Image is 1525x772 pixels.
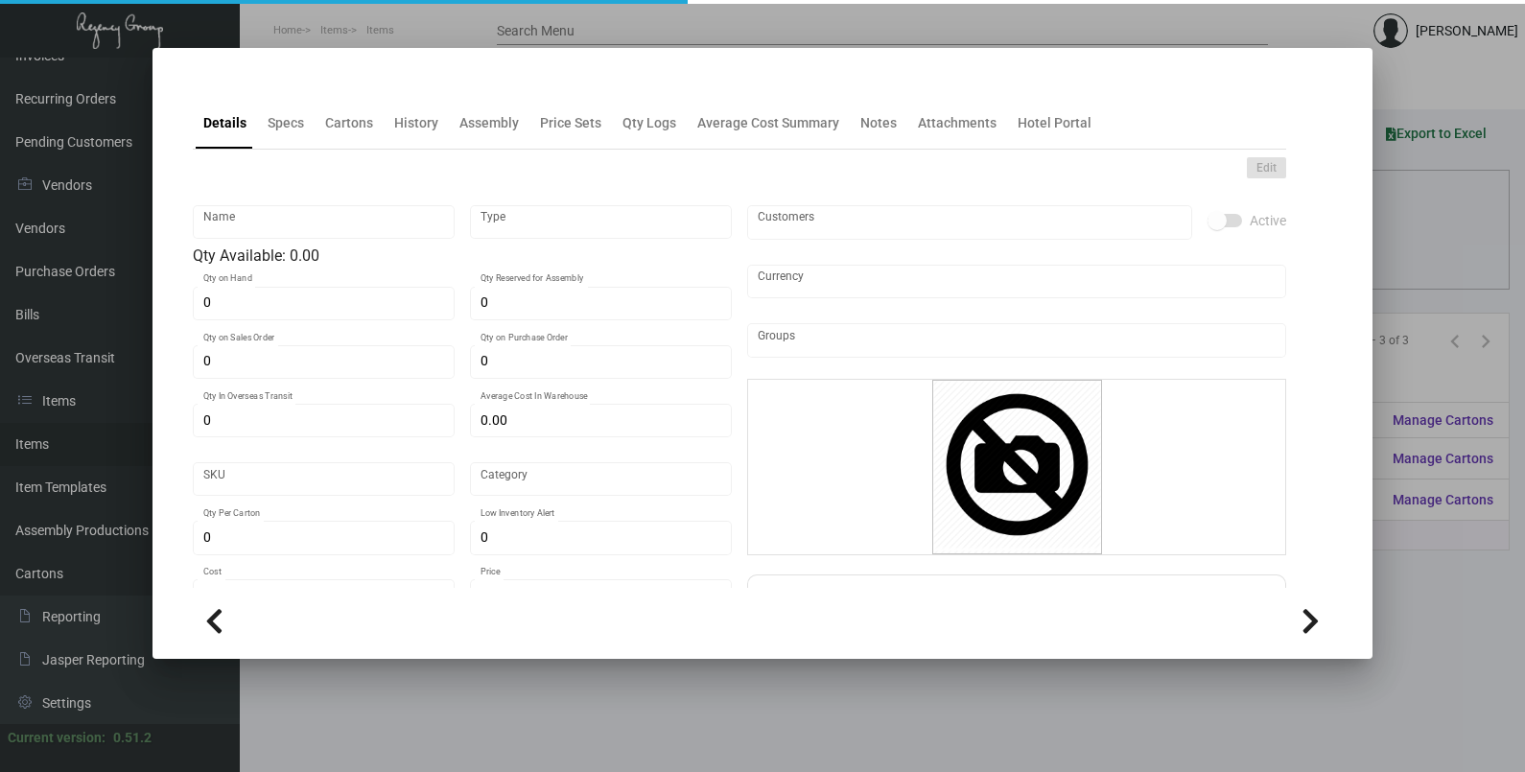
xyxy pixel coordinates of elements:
[540,113,601,133] div: Price Sets
[860,113,897,133] div: Notes
[268,113,304,133] div: Specs
[203,113,246,133] div: Details
[394,113,438,133] div: History
[622,113,676,133] div: Qty Logs
[459,113,519,133] div: Assembly
[1018,113,1091,133] div: Hotel Portal
[8,728,106,748] div: Current version:
[1250,209,1286,232] span: Active
[918,113,997,133] div: Attachments
[325,113,373,133] div: Cartons
[1247,157,1286,178] button: Edit
[1256,160,1277,176] span: Edit
[113,728,152,748] div: 0.51.2
[697,113,839,133] div: Average Cost Summary
[758,215,1183,230] input: Add new..
[193,245,732,268] div: Qty Available: 0.00
[758,333,1277,348] input: Add new..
